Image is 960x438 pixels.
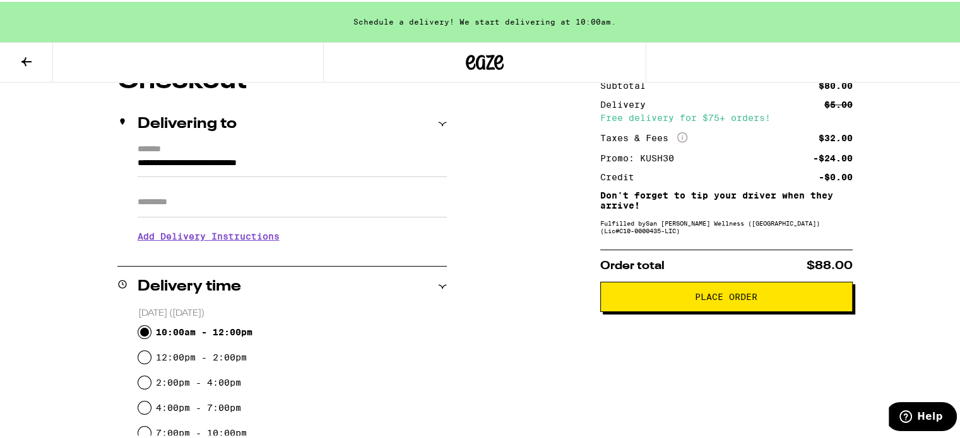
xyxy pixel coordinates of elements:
div: $5.00 [824,98,853,107]
label: 10:00am - 12:00pm [156,325,252,335]
iframe: Opens a widget where you can find more information [889,400,957,432]
label: 4:00pm - 7:00pm [156,401,241,411]
span: $88.00 [807,258,853,270]
div: $80.00 [819,79,853,88]
p: [DATE] ([DATE]) [138,306,447,318]
div: Credit [600,171,643,180]
span: Order total [600,258,665,270]
div: Fulfilled by San [PERSON_NAME] Wellness ([GEOGRAPHIC_DATA]) (Lic# C10-0000435-LIC ) [600,217,853,233]
span: Place Order [695,291,757,299]
h2: Delivering to [138,115,237,130]
div: Free delivery for $75+ orders! [600,112,853,120]
h2: Delivery time [138,277,241,292]
h3: Add Delivery Instructions [138,220,447,249]
div: -$0.00 [819,171,853,180]
label: 12:00pm - 2:00pm [156,350,247,360]
button: Place Order [600,280,853,310]
div: -$24.00 [813,152,853,161]
p: We'll contact you at [PHONE_NUMBER] when we arrive [138,249,447,259]
label: 7:00pm - 10:00pm [156,426,247,436]
p: Don't forget to tip your driver when they arrive! [600,188,853,209]
div: Promo: KUSH30 [600,152,683,161]
div: Taxes & Fees [600,130,687,142]
div: Delivery [600,98,655,107]
div: $32.00 [819,132,853,141]
label: 2:00pm - 4:00pm [156,376,241,386]
div: Subtotal [600,79,655,88]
